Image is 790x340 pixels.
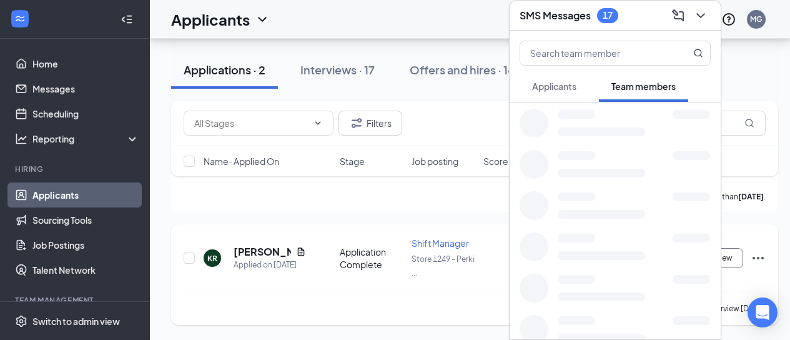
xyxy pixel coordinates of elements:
span: Applicants [532,81,576,92]
h5: [PERSON_NAME] [234,245,291,259]
button: ComposeMessage [668,6,688,26]
span: Stage [340,155,365,167]
svg: ChevronDown [255,12,270,27]
svg: ComposeMessage [671,8,686,23]
div: KR [207,253,217,264]
div: Switch to admin view [32,315,120,327]
svg: Settings [15,315,27,327]
b: [DATE] [738,192,764,201]
input: All Stages [194,116,308,130]
svg: MagnifyingGlass [744,118,754,128]
div: Offers and hires · 147 [410,62,521,77]
div: Hiring [15,164,137,174]
svg: Analysis [15,132,27,145]
svg: Collapse [121,13,133,26]
h1: Applicants [171,9,250,30]
svg: ChevronDown [693,8,708,23]
div: 17 [603,10,613,21]
div: Team Management [15,295,137,306]
span: Store 1249 - Perki ... [412,254,475,277]
span: Shift Manager [412,237,469,249]
svg: MagnifyingGlass [693,48,703,58]
span: Job posting [412,155,458,167]
div: Applications · 2 [184,62,265,77]
div: MG [750,14,763,24]
svg: Document [296,247,306,257]
svg: ChevronDown [313,118,323,128]
h3: SMS Messages [520,9,591,22]
svg: WorkstreamLogo [14,12,26,25]
a: Sourcing Tools [32,207,139,232]
div: Reporting [32,132,140,145]
a: Messages [32,76,139,101]
svg: QuestionInfo [721,12,736,27]
a: Scheduling [32,101,139,126]
div: Applied on [DATE] [234,259,306,271]
a: Applicants [32,182,139,207]
a: Job Postings [32,232,139,257]
svg: Filter [349,116,364,131]
a: Home [32,51,139,76]
button: ChevronDown [691,6,711,26]
span: Score [483,155,508,167]
div: Application Complete [340,246,404,271]
span: Team members [611,81,676,92]
div: Open Intercom Messenger [748,297,778,327]
svg: Ellipses [751,251,766,266]
button: Filter Filters [338,111,402,136]
a: Talent Network [32,257,139,282]
span: Name · Applied On [204,155,279,167]
input: Search team member [520,41,668,65]
div: Interviews · 17 [300,62,375,77]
